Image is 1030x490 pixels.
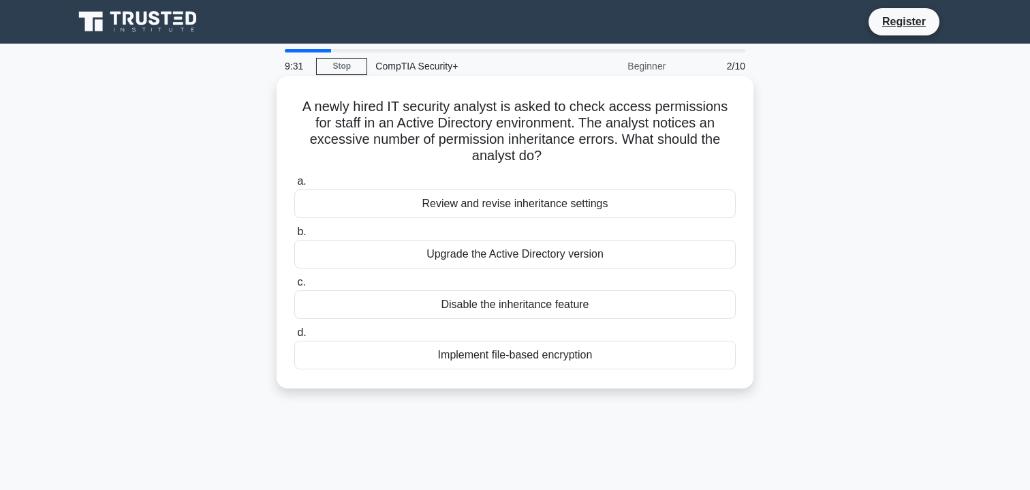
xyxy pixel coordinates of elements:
span: c. [297,276,305,288]
h5: A newly hired IT security analyst is asked to check access permissions for staff in an Active Dir... [293,98,737,165]
div: CompTIA Security+ [367,52,555,80]
a: Stop [316,58,367,75]
div: Review and revise inheritance settings [294,189,736,218]
span: a. [297,175,306,187]
div: Upgrade the Active Directory version [294,240,736,269]
div: Beginner [555,52,674,80]
div: 2/10 [674,52,753,80]
span: d. [297,326,306,338]
div: 9:31 [277,52,316,80]
div: Disable the inheritance feature [294,290,736,319]
div: Implement file-based encryption [294,341,736,369]
a: Register [874,13,934,30]
span: b. [297,226,306,237]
